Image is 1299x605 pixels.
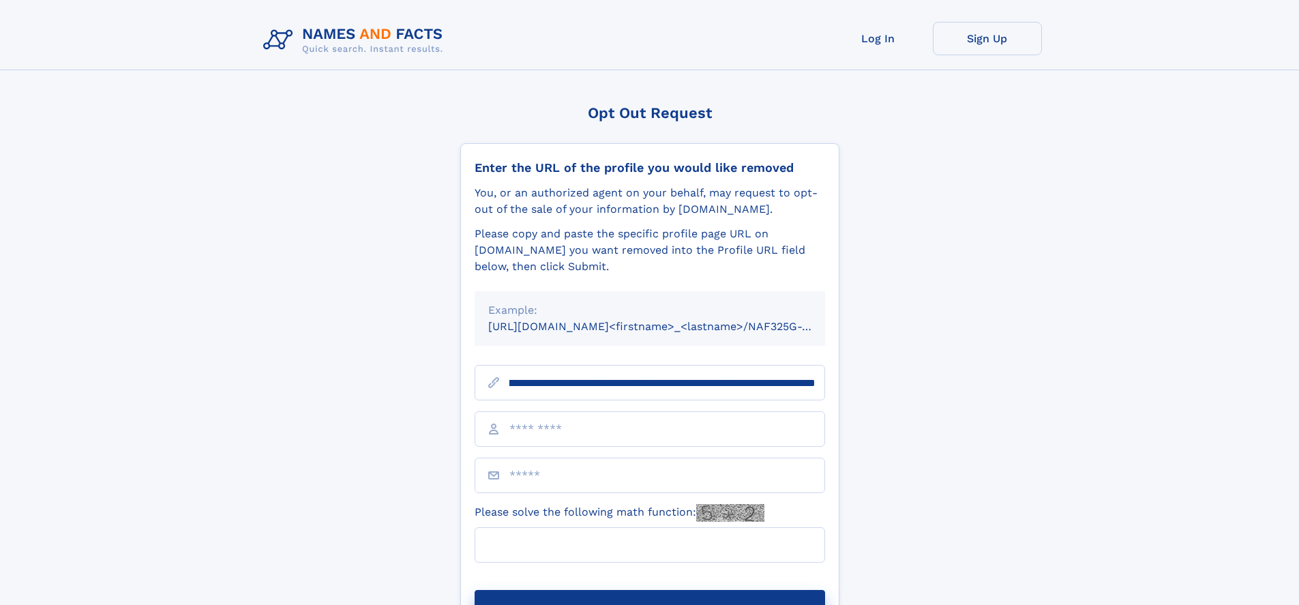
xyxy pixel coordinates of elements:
[258,22,454,59] img: Logo Names and Facts
[475,160,825,175] div: Enter the URL of the profile you would like removed
[488,302,811,319] div: Example:
[460,104,839,121] div: Opt Out Request
[475,226,825,275] div: Please copy and paste the specific profile page URL on [DOMAIN_NAME] you want removed into the Pr...
[475,504,764,522] label: Please solve the following math function:
[475,185,825,218] div: You, or an authorized agent on your behalf, may request to opt-out of the sale of your informatio...
[933,22,1042,55] a: Sign Up
[488,320,851,333] small: [URL][DOMAIN_NAME]<firstname>_<lastname>/NAF325G-xxxxxxxx
[824,22,933,55] a: Log In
